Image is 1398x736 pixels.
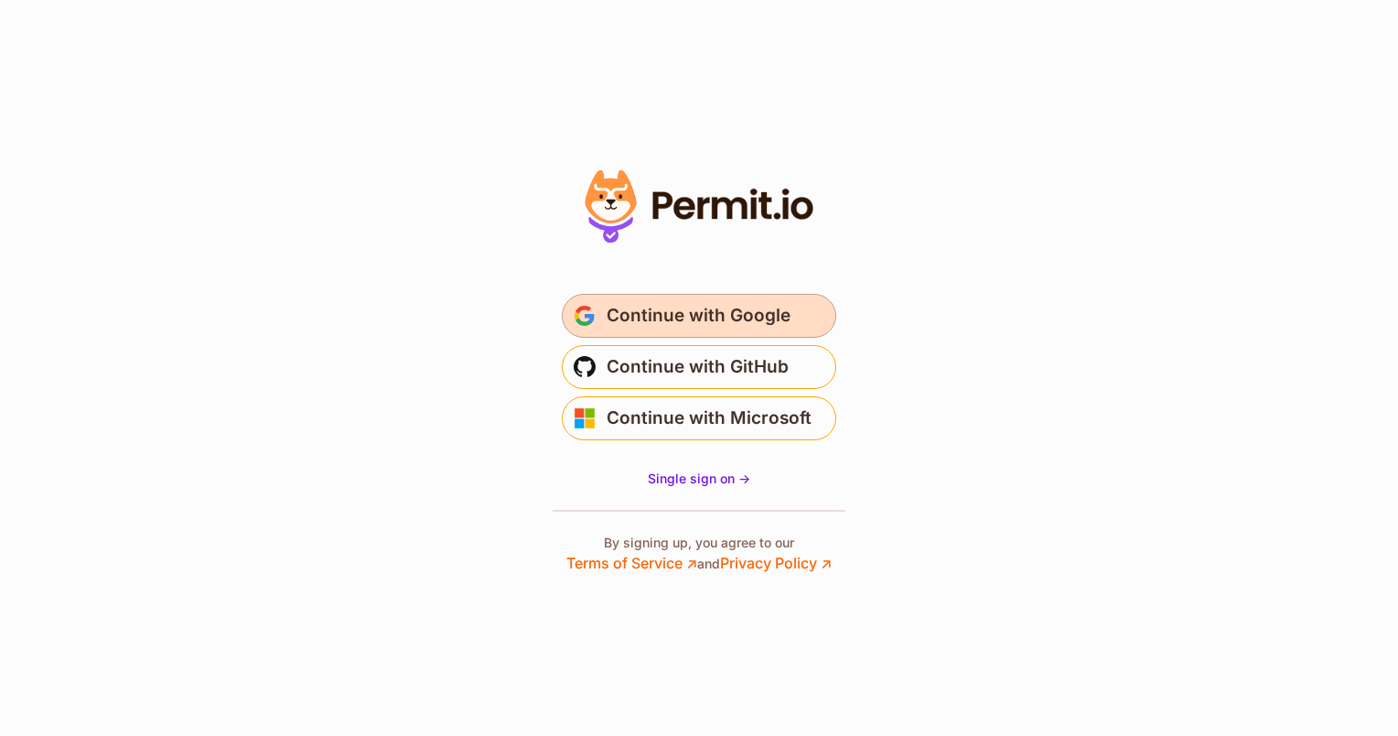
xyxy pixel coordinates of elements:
a: Single sign on -> [648,470,750,488]
a: Privacy Policy ↗ [720,554,832,572]
span: Continue with GitHub [607,352,789,382]
span: Continue with Google [607,301,790,330]
button: Continue with Microsoft [562,396,836,440]
a: Terms of Service ↗ [566,554,697,572]
span: Continue with Microsoft [607,404,812,433]
button: Continue with GitHub [562,345,836,389]
span: Single sign on -> [648,471,750,486]
p: By signing up, you agree to our and [566,534,832,574]
button: Continue with Google [562,294,836,338]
